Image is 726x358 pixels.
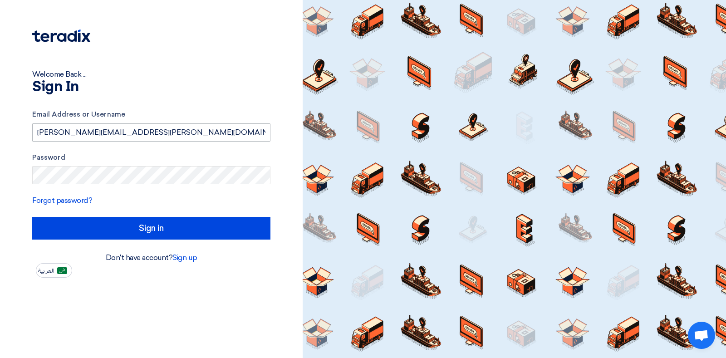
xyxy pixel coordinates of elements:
[32,252,270,263] div: Don't have account?
[32,29,90,42] img: Teradix logo
[688,322,715,349] div: Open chat
[32,69,270,80] div: Welcome Back ...
[32,123,270,142] input: Enter your business email or username
[32,152,270,163] label: Password
[172,253,197,262] a: Sign up
[32,109,270,120] label: Email Address or Username
[32,196,92,205] a: Forgot password?
[32,80,270,94] h1: Sign In
[36,263,72,278] button: العربية
[32,217,270,240] input: Sign in
[57,267,67,274] img: ar-AR.png
[38,268,54,274] span: العربية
